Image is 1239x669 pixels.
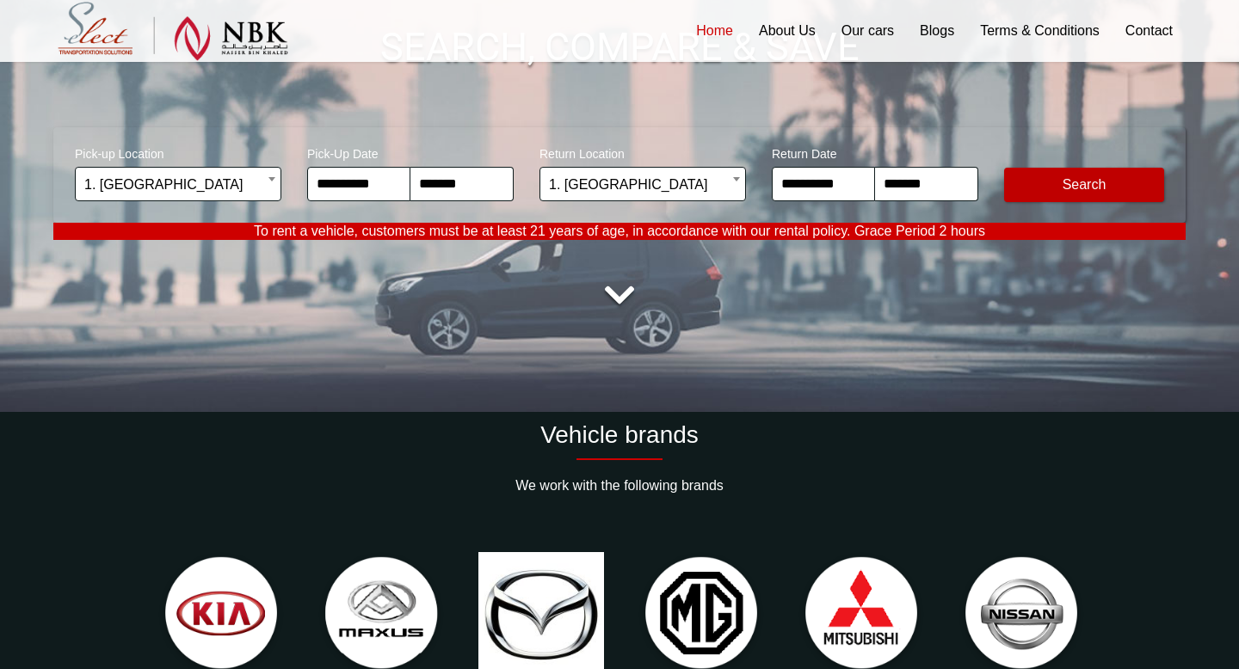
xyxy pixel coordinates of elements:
[53,28,1186,67] h1: SEARCH, COMPARE & SAVE
[53,223,1186,240] p: To rent a vehicle, customers must be at least 21 years of age, in accordance with our rental poli...
[84,168,272,202] span: 1. Hamad International Airport
[53,477,1186,494] p: We work with the following brands
[539,167,746,201] span: 1. Hamad International Airport
[75,167,281,201] span: 1. Hamad International Airport
[549,168,737,202] span: 1. Hamad International Airport
[307,136,514,167] span: Pick-Up Date
[53,420,1186,450] h2: Vehicle brands
[75,136,281,167] span: Pick-up Location
[772,136,978,167] span: Return Date
[539,136,746,167] span: Return Location
[58,2,288,61] img: Select Rent a Car
[1004,168,1164,202] button: Modify Search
